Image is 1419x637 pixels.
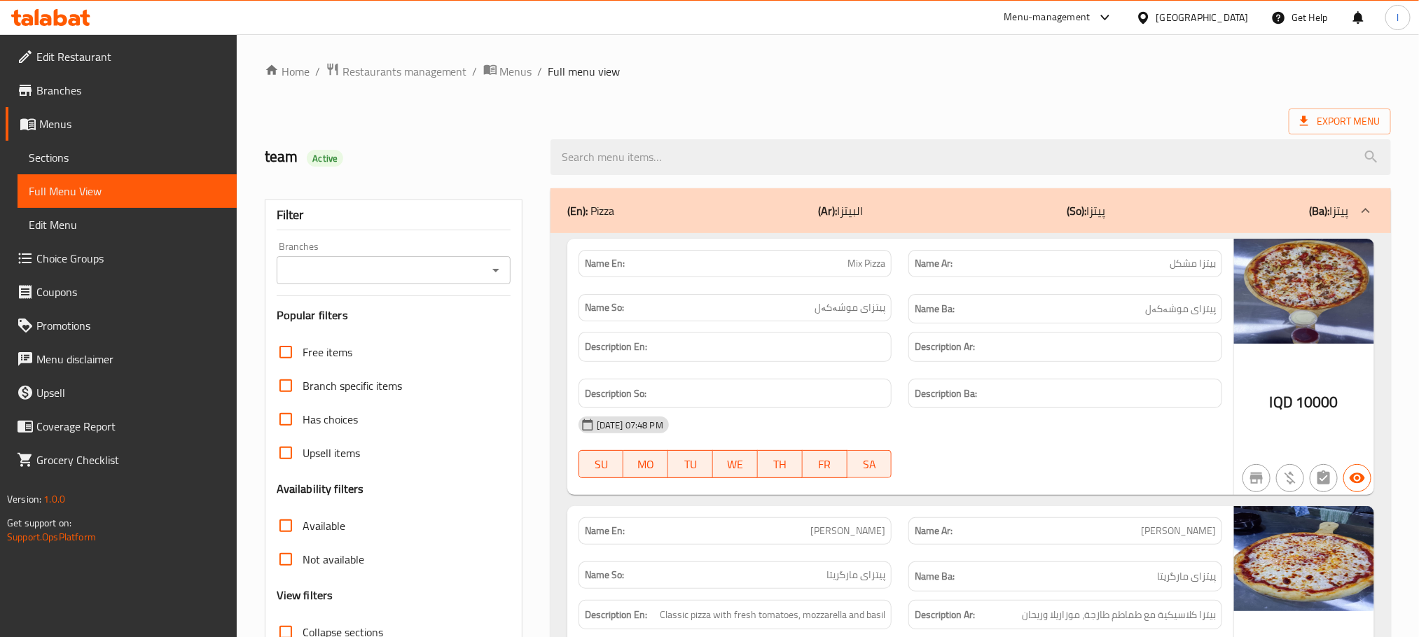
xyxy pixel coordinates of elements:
[915,524,953,538] strong: Name Ar:
[1276,464,1304,492] button: Purchased item
[1141,524,1216,538] span: [PERSON_NAME]
[36,250,226,267] span: Choice Groups
[36,451,226,468] span: Grocery Checklist
[7,490,41,508] span: Version:
[915,385,977,402] strong: Description Ba:
[1067,200,1087,221] b: (So):
[7,528,96,546] a: Support.OpsPlatform
[585,524,625,538] strong: Name En:
[36,82,226,99] span: Branches
[915,606,975,624] strong: Description Ar:
[6,443,237,477] a: Grocery Checklist
[36,283,226,300] span: Coupons
[853,454,887,475] span: SA
[585,300,624,315] strong: Name So:
[585,606,647,624] strong: Description En:
[915,568,955,585] strong: Name Ba:
[6,409,237,443] a: Coverage Report
[18,174,237,208] a: Full Menu View
[303,344,352,360] span: Free items
[818,200,837,221] b: (Ar):
[660,606,885,624] span: Classic pizza with fresh tomatoes, mozzarella and basil
[29,149,226,166] span: Sections
[303,551,364,568] span: Not available
[1170,256,1216,271] span: بيتزا مشكل
[277,307,511,323] h3: Popular filters
[6,107,237,141] a: Menus
[567,200,588,221] b: (En):
[277,200,511,230] div: Filter
[6,73,237,107] a: Branches
[1145,300,1216,318] span: پیتزای موشەکەل
[567,202,614,219] p: Pizza
[1156,10,1249,25] div: [GEOGRAPHIC_DATA]
[826,568,885,582] span: پیتزای مارگریتا
[7,514,71,532] span: Get support on:
[551,188,1391,233] div: (En): Pizza(Ar):البيتزا(So):پیتزا(Ba):پیتزا
[803,450,847,478] button: FR
[36,48,226,65] span: Edit Restaurant
[915,256,953,271] strong: Name Ar:
[326,62,467,80] a: Restaurants management
[6,309,237,342] a: Promotions
[915,338,975,356] strong: Description Ar:
[307,152,343,165] span: Active
[629,454,663,475] span: MO
[579,450,624,478] button: SU
[265,62,1391,80] nav: breadcrumb
[1310,464,1338,492] button: Not has choices
[719,454,752,475] span: WE
[1397,10,1399,25] span: l
[303,411,358,428] span: Has choices
[36,418,226,435] span: Coverage Report
[29,216,226,233] span: Edit Menu
[483,62,532,80] a: Menus
[915,300,955,318] strong: Name Ba:
[585,454,618,475] span: SU
[1004,9,1091,26] div: Menu-management
[6,342,237,376] a: Menu disclaimer
[1270,388,1293,416] span: IQD
[538,63,543,80] li: /
[1022,606,1216,624] span: بيتزا كلاسيكية مع طماطم طازجة، موزاريلا وريحان
[6,40,237,73] a: Edit Restaurant
[303,377,402,394] span: Branch specific items
[1343,464,1371,492] button: Available
[1300,113,1380,130] span: Export Menu
[847,450,892,478] button: SA
[1296,388,1338,416] span: 10000
[18,141,237,174] a: Sections
[6,376,237,409] a: Upsell
[585,338,647,356] strong: Description En:
[265,63,310,80] a: Home
[808,454,842,475] span: FR
[674,454,707,475] span: TU
[29,183,226,199] span: Full Menu View
[303,444,360,461] span: Upsell items
[1310,200,1330,221] b: (Ba):
[6,241,237,275] a: Choice Groups
[623,450,668,478] button: MO
[815,300,885,315] span: پیتزای موشەکەل
[1289,108,1391,134] span: Export Menu
[265,146,534,167] h2: team
[591,419,669,432] span: [DATE] 07:48 PM
[810,524,885,538] span: [PERSON_NAME]
[1234,239,1374,344] img: Mix_Pizza_638936489932391388.jpg
[585,385,646,402] strong: Description So:
[585,568,624,582] strong: Name So:
[6,275,237,309] a: Coupons
[39,115,226,132] span: Menus
[585,256,625,271] strong: Name En:
[486,260,506,280] button: Open
[713,450,758,478] button: WE
[473,63,478,80] li: /
[277,481,364,497] h3: Availability filters
[1310,202,1349,219] p: پیتزا
[315,63,320,80] li: /
[847,256,885,271] span: Mix Pizza
[277,587,333,603] h3: View filters
[36,317,226,334] span: Promotions
[758,450,803,478] button: TH
[763,454,797,475] span: TH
